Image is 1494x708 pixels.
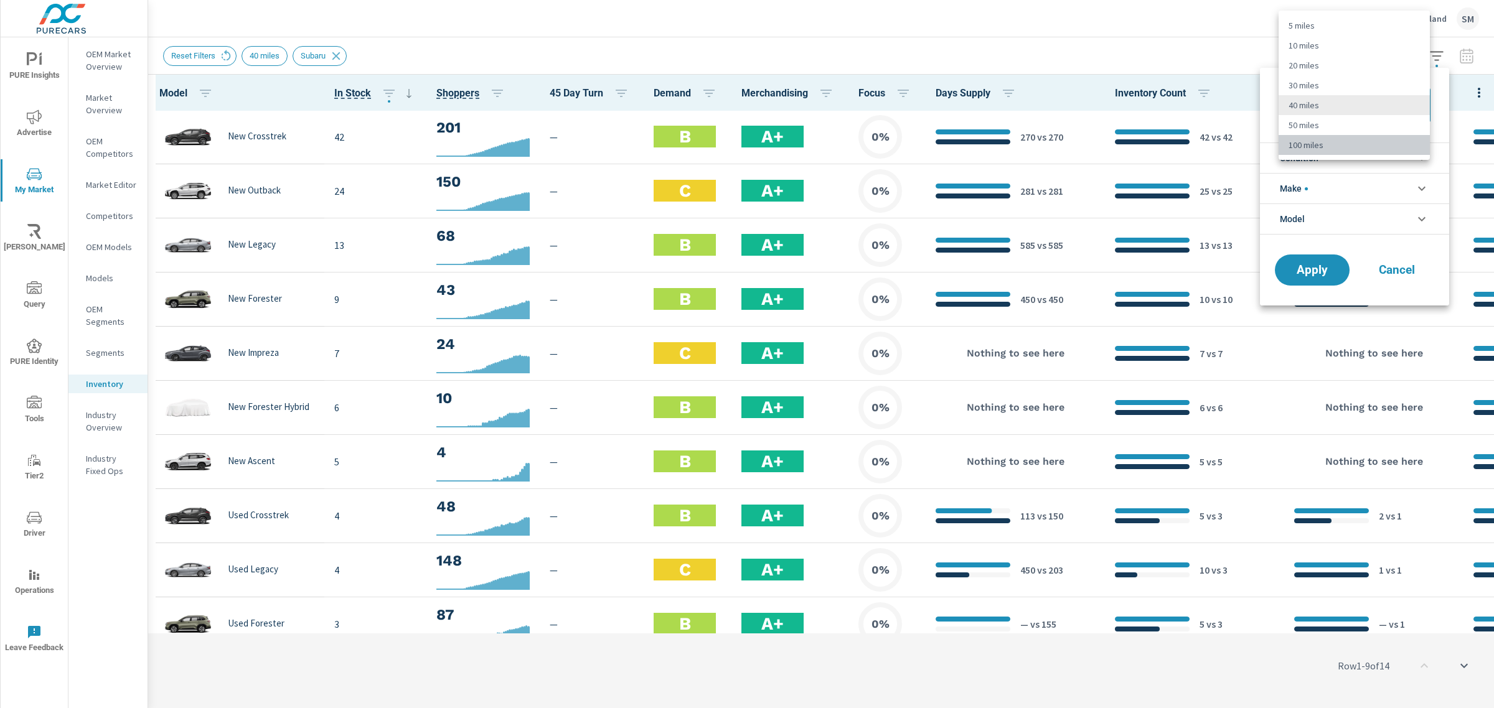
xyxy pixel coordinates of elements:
[1279,16,1430,35] li: 5 miles
[1279,95,1430,115] li: 40 miles
[1279,75,1430,95] li: 30 miles
[1279,55,1430,75] li: 20 miles
[1279,135,1430,155] li: 100 miles
[1279,115,1430,135] li: 50 miles
[1279,35,1430,55] li: 10 miles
